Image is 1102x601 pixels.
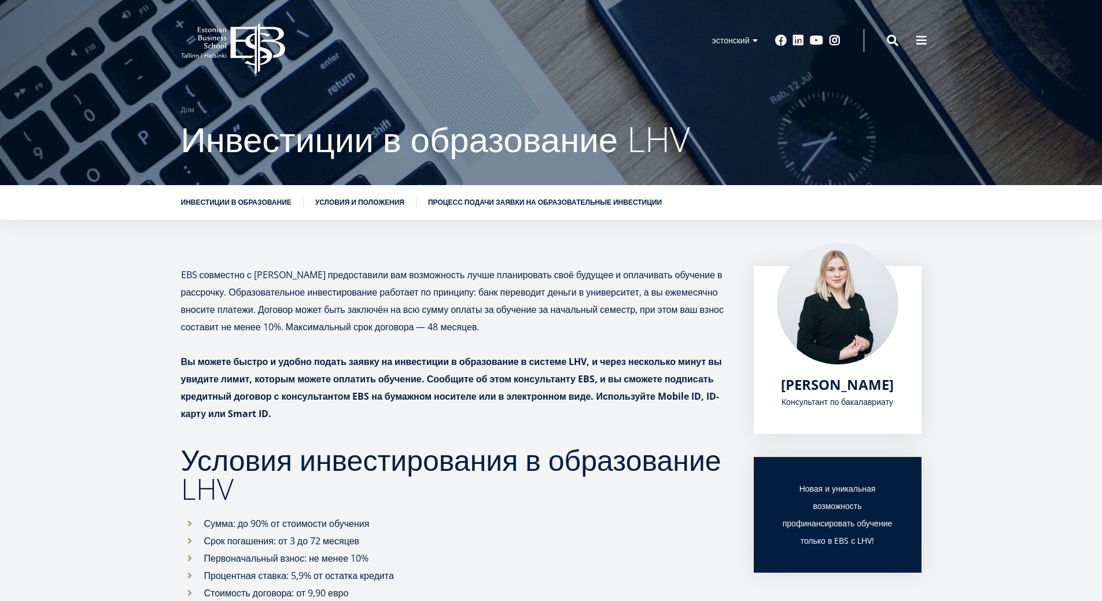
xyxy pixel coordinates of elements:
[181,355,722,420] font: Вы можете быстро и удобно подать заявку на инвестиции в образование в системе LHV, и через нескол...
[428,197,662,207] font: Процесс подачи заявки на образовательные инвестиции
[181,115,691,163] font: Инвестиции в образование LHV
[204,569,394,582] font: Процентная ставка: 5,9% от остатка кредита
[181,440,721,508] font: Условия инвестирования в образование LHV
[181,197,292,208] a: Инвестиции в образование
[204,534,360,547] font: Срок погашения: от 3 до 72 месяцев
[781,375,894,394] font: [PERSON_NAME]
[315,197,404,207] font: Условия и положения
[204,517,370,530] font: Сумма: до 90% от стоимости обучения
[428,197,662,208] a: Процесс подачи заявки на образовательные инвестиции
[315,197,404,208] a: Условия и положения
[782,396,893,407] font: Консультант по бакалавриату
[181,268,724,333] font: EBS совместно с [PERSON_NAME] предоставили вам возможность лучше планировать своё будущее и оплач...
[783,483,893,546] font: Новая и уникальная возможность профинансировать обучение только в EBS с LHV!
[204,552,369,565] font: Первоначальный взнос: не менее 10%
[204,587,349,599] font: Стоимость договора: от 9,90 евро
[181,197,292,207] font: Инвестиции в образование
[181,104,194,116] a: Дом
[781,376,894,393] a: [PERSON_NAME]
[777,243,898,364] img: Мария
[181,105,194,115] font: Дом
